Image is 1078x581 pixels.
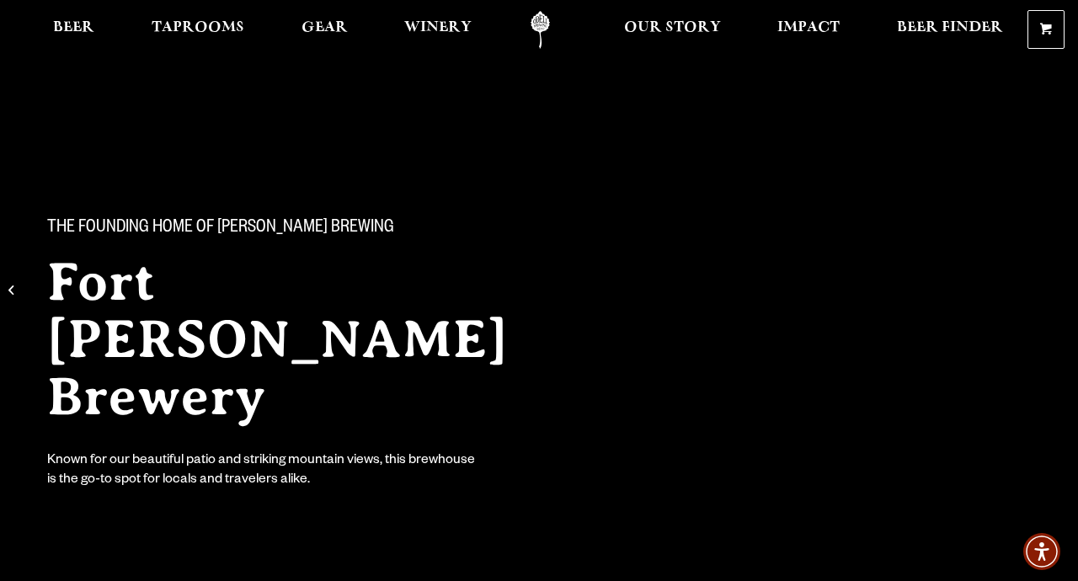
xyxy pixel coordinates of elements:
[1023,533,1060,570] div: Accessibility Menu
[42,11,105,49] a: Beer
[53,21,94,35] span: Beer
[624,21,721,35] span: Our Story
[886,11,1014,49] a: Beer Finder
[509,11,572,49] a: Odell Home
[777,21,840,35] span: Impact
[897,21,1003,35] span: Beer Finder
[141,11,255,49] a: Taprooms
[404,21,472,35] span: Winery
[152,21,244,35] span: Taprooms
[393,11,483,49] a: Winery
[47,452,478,491] div: Known for our beautiful patio and striking mountain views, this brewhouse is the go-to spot for l...
[291,11,359,49] a: Gear
[47,218,394,240] span: The Founding Home of [PERSON_NAME] Brewing
[47,253,573,425] h2: Fort [PERSON_NAME] Brewery
[613,11,732,49] a: Our Story
[766,11,851,49] a: Impact
[302,21,348,35] span: Gear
